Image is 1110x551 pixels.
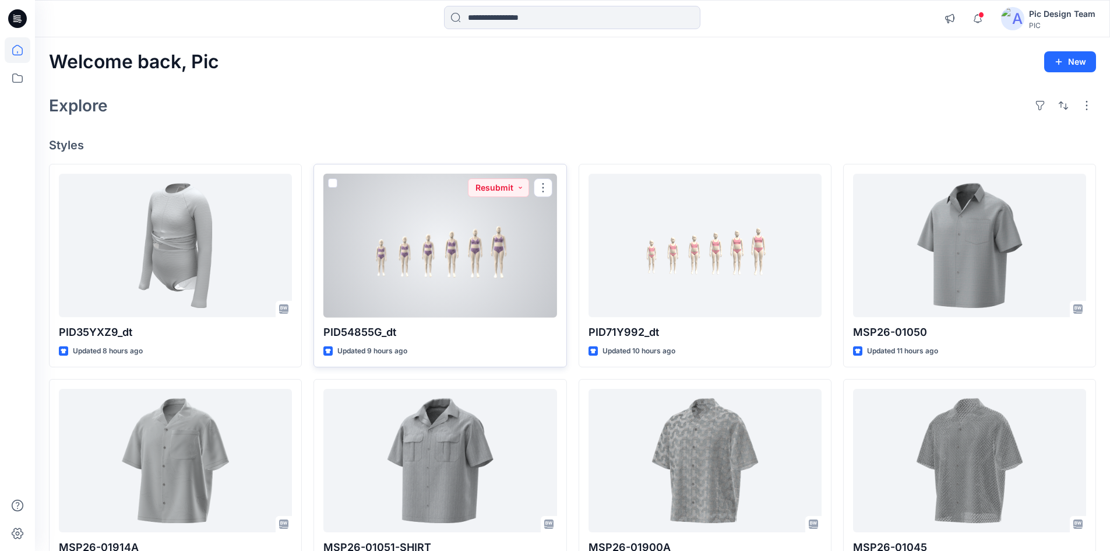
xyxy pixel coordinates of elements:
[49,96,108,115] h2: Explore
[589,174,822,318] a: PID71Y992_dt
[853,174,1086,318] a: MSP26-01050
[1001,7,1024,30] img: avatar
[589,389,822,533] a: MSP26-01900A
[1029,21,1095,30] div: PIC
[1044,51,1096,72] button: New
[337,345,407,357] p: Updated 9 hours ago
[1029,7,1095,21] div: Pic Design Team
[853,324,1086,341] p: MSP26-01050
[49,138,1096,152] h4: Styles
[853,389,1086,533] a: MSP26-01045
[323,174,556,318] a: PID54855G_dt
[59,389,292,533] a: MSP26-01914A
[589,324,822,341] p: PID71Y992_dt
[323,389,556,533] a: MSP26-01051-SHIRT
[602,345,675,357] p: Updated 10 hours ago
[49,51,219,73] h2: Welcome back, Pic
[59,324,292,341] p: PID35YXZ9_dt
[323,324,556,341] p: PID54855G_dt
[867,345,938,357] p: Updated 11 hours ago
[59,174,292,318] a: PID35YXZ9_dt
[73,345,143,357] p: Updated 8 hours ago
